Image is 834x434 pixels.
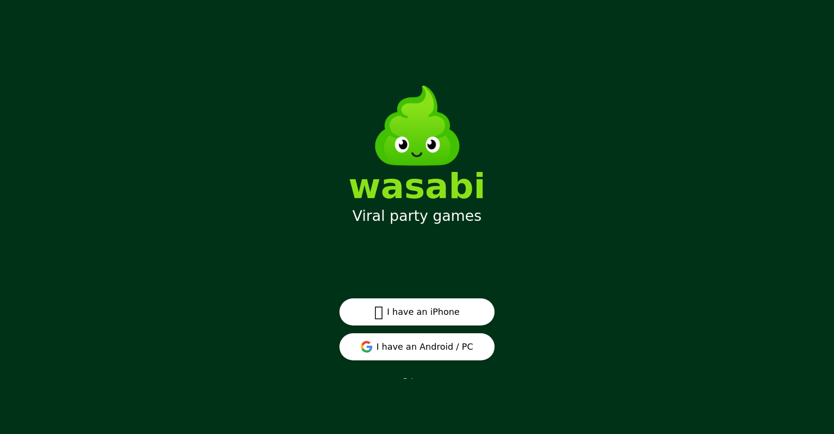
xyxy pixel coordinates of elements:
[353,207,481,225] div: Viral party games
[403,377,431,386] a: Privacy
[349,169,486,203] div: wasabi
[339,298,495,325] button: I have an iPhone
[363,71,472,180] img: Wasabi Mascot
[339,333,495,360] button: I have an Android / PC
[374,303,383,321] span: 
